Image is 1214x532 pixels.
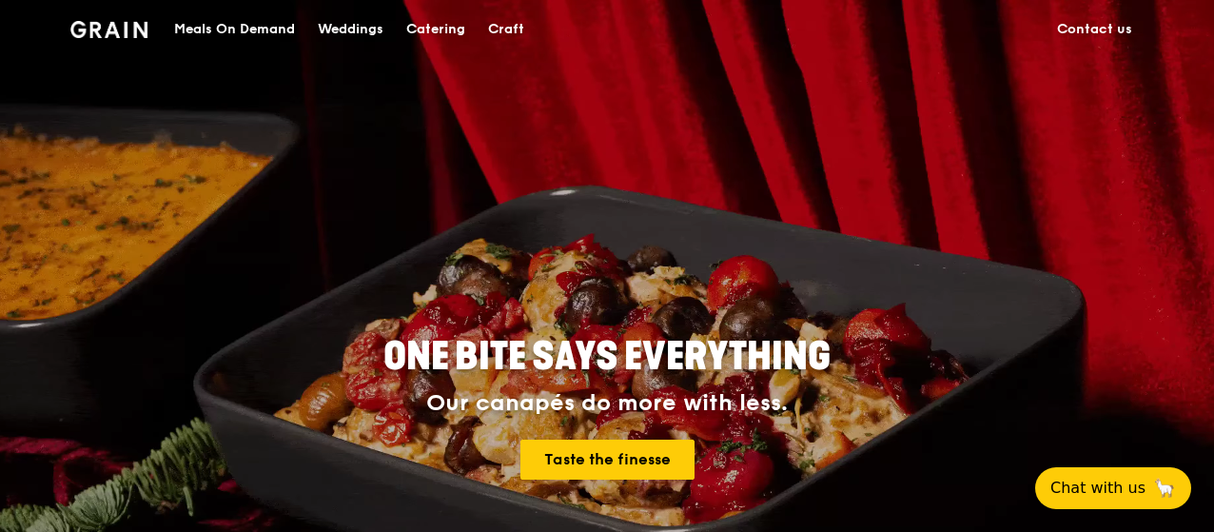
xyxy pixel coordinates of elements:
[1050,477,1145,500] span: Chat with us
[383,334,831,380] span: ONE BITE SAYS EVERYTHING
[174,1,295,58] div: Meals On Demand
[477,1,536,58] a: Craft
[1153,477,1176,500] span: 🦙
[306,1,395,58] a: Weddings
[395,1,477,58] a: Catering
[520,440,695,480] a: Taste the finesse
[1035,467,1191,509] button: Chat with us🦙
[318,1,383,58] div: Weddings
[70,21,147,38] img: Grain
[264,390,950,417] div: Our canapés do more with less.
[406,1,465,58] div: Catering
[1046,1,1144,58] a: Contact us
[488,1,524,58] div: Craft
